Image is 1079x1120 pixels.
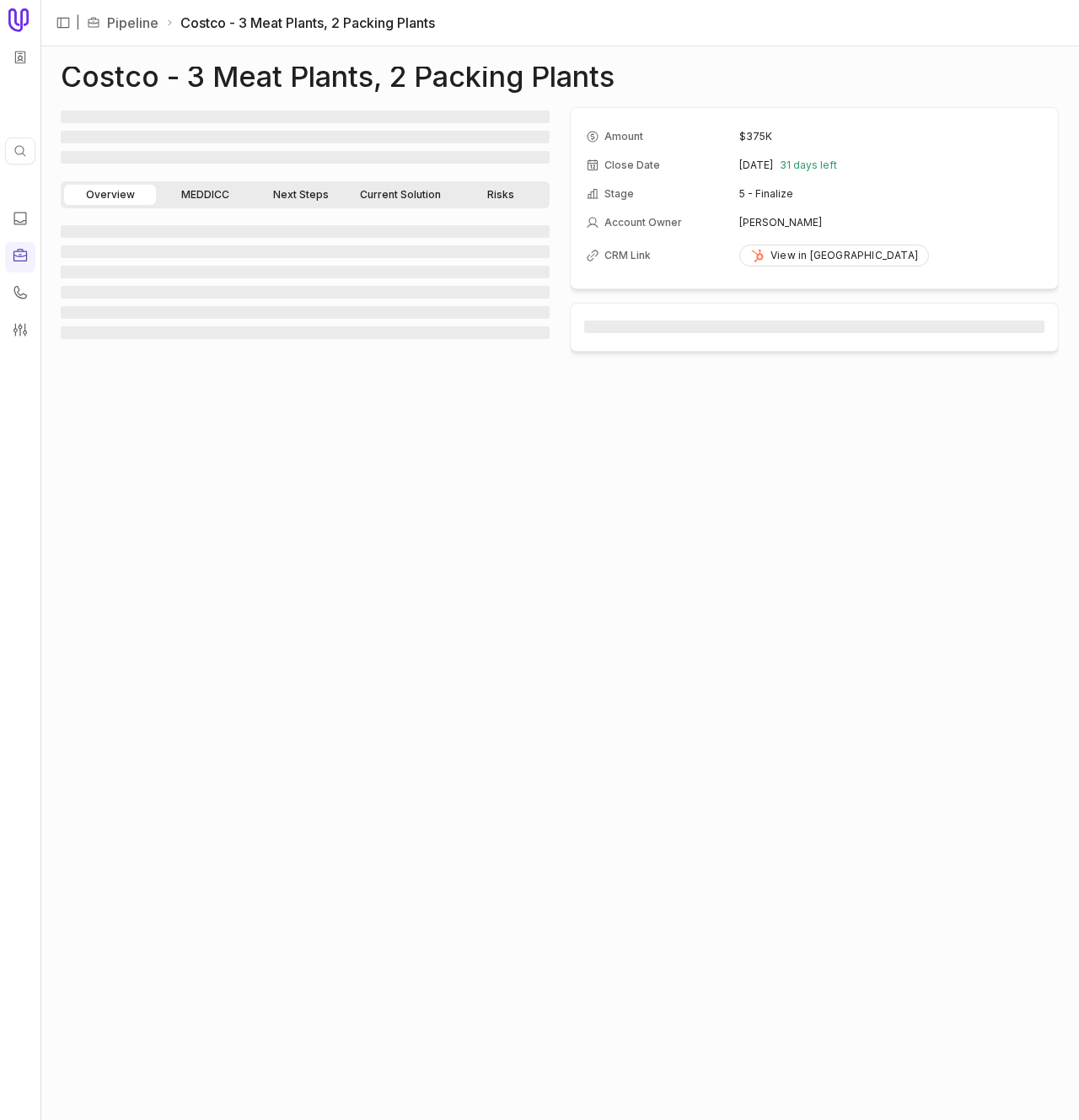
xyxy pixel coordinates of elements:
div: View in [GEOGRAPHIC_DATA] [750,249,918,262]
a: Current Solution [350,185,451,205]
span: | [76,13,80,33]
a: Risks [454,185,546,205]
span: ‌ [584,320,1044,333]
span: ‌ [61,151,550,164]
a: Pipeline [107,13,158,33]
span: Account Owner [604,216,682,229]
td: [PERSON_NAME] [739,209,1043,236]
a: MEDDICC [159,185,251,205]
h1: Costco - 3 Meat Plants, 2 Packing Plants [61,67,615,87]
td: $375K [739,123,1043,150]
span: Amount [604,130,643,143]
span: ‌ [61,286,550,299]
span: ‌ [61,245,550,258]
a: Overview [64,185,156,205]
span: ‌ [61,266,550,278]
span: ‌ [61,326,550,339]
span: ‌ [61,131,550,143]
span: ‌ [61,306,550,319]
span: 31 days left [780,159,837,172]
time: [DATE] [739,159,773,172]
button: Workspace [8,45,33,70]
span: CRM Link [604,249,651,262]
span: ‌ [61,110,550,123]
a: Next Steps [255,185,346,205]
td: 5 - Finalize [739,180,1043,207]
span: Close Date [604,159,660,172]
span: Stage [604,187,634,201]
span: ‌ [61,225,550,238]
a: View in [GEOGRAPHIC_DATA] [739,245,929,267]
li: Costco - 3 Meat Plants, 2 Packing Plants [165,13,435,33]
button: Expand sidebar [51,10,76,35]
